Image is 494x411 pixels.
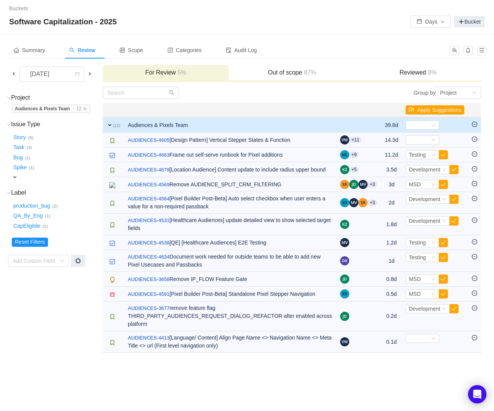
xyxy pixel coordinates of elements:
button: icon: check [439,150,448,159]
td: 3.5d [381,162,402,177]
span: MSD [409,291,420,297]
button: icon: check [449,304,459,313]
img: 10315 [109,314,115,320]
td: 39.8d [381,117,402,133]
i: icon: home [14,48,19,53]
button: icon: check [449,195,459,204]
img: 11330 [109,182,115,188]
td: Document work needed for outside teams to be able to add new Pixel Usecases and Passbacks [124,250,336,272]
small: (1) [29,165,34,170]
div: Open Intercom Messenger [468,385,486,403]
i: icon: down [7,191,11,195]
h3: Reviewed [359,69,477,76]
button: icon: check [439,253,448,262]
small: (1) [25,156,30,160]
img: MV [358,180,368,189]
small: (2) [53,204,58,208]
h3: Project [12,94,102,102]
span: Development [409,196,440,202]
td: 0.1d [381,331,402,353]
a: AUDIENCES-3677 [128,305,169,312]
span: 5% [176,69,186,76]
span: expand [107,122,113,128]
a: AUDIENCES-4634 [128,253,169,261]
i: icon: minus-circle [472,181,477,186]
a: AUDIENCES-4591 [128,290,169,298]
i: icon: control [120,48,125,53]
div: [DATE] [24,67,57,81]
div: Add Custom Field [13,257,56,265]
td: Remove IP_FLOW Feature Gate [124,272,336,287]
aui-badge: +3 [368,200,377,206]
i: icon: close [83,107,87,111]
img: 10318 [109,259,115,265]
span: Audit Log [226,47,257,53]
i: icon: profile [168,48,173,53]
td: [Pixel Builder Post-Beta] Standalone Pixel Stepper Navigation [124,287,336,302]
i: icon: down [431,240,436,246]
button: icon: check [439,275,448,284]
span: 8% [426,69,437,76]
small: (12) [113,123,120,128]
aui-badge: +11 [349,137,361,143]
i: icon: minus-circle [472,305,477,311]
img: SR [340,180,349,189]
i: icon: search [169,90,174,95]
td: Audiences & Pixels Team [124,117,336,133]
img: 10318 [109,152,115,159]
i: icon: down [7,122,11,127]
aui-badge: +5 [349,167,359,173]
i: icon: down [7,96,11,100]
img: 10318 [109,240,115,246]
td: 14.3d [381,133,402,148]
a: AUDIENCES-4605 [128,136,169,144]
h3: Issue Type [12,121,102,128]
i: icon: minus-circle [472,217,477,223]
td: 0.8d [381,272,402,287]
i: icon: minus-circle [472,166,477,171]
img: SD [340,289,349,298]
button: icon: flagApply Suggestions [406,105,464,114]
aui-badge: +3 [368,181,377,187]
span: 87% [302,69,316,76]
img: KZ [340,220,349,229]
small: (3) [27,145,32,150]
button: icon: check [449,165,459,174]
i: icon: down [60,259,64,264]
a: AUDIENCES-4538 [128,239,169,247]
i: icon: down [431,277,436,282]
span: MSD [409,276,420,282]
button: QA_By_Eng [12,210,45,222]
a: AUDIENCES-4663 [128,151,169,159]
span: Software Capitalization - 2025 [9,16,121,28]
button: icon: check [439,238,448,247]
img: SD [340,198,349,207]
td: Remove AUDIENCE_SPLIT_CRM_FILTERING [124,177,336,192]
span: MSD [409,181,420,187]
td: [QE] [Healthcare Audiences] E2E Testing [124,235,336,250]
button: Story [12,131,28,143]
strong: Audiences & Pixels Team [15,106,70,111]
td: 2d [381,192,402,214]
i: icon: down [472,90,476,96]
td: Frame out self-serve runbook for Pixel additions [124,148,336,162]
i: icon: down [431,292,436,297]
a: AUDIENCES-3658 [128,276,169,283]
img: JD [340,275,349,284]
td: [Design Pattern] Vertical Stepper States & Function [124,133,336,148]
i: icon: minus-circle [472,136,477,142]
td: [Location Audience] Content update to include radius upper bound [124,162,336,177]
button: icon: check [439,289,448,298]
img: KZ [340,165,349,174]
h3: Label [12,189,102,197]
i: icon: audit [226,48,231,53]
img: MV [349,198,358,207]
img: JD [340,312,349,321]
i: icon: minus-circle [472,290,477,296]
h3: For Review [107,69,225,76]
i: icon: minus-circle [472,151,477,157]
span: expand [12,174,18,180]
td: 1d [381,250,402,272]
i: icon: down [442,197,446,202]
button: icon: team [450,46,459,55]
